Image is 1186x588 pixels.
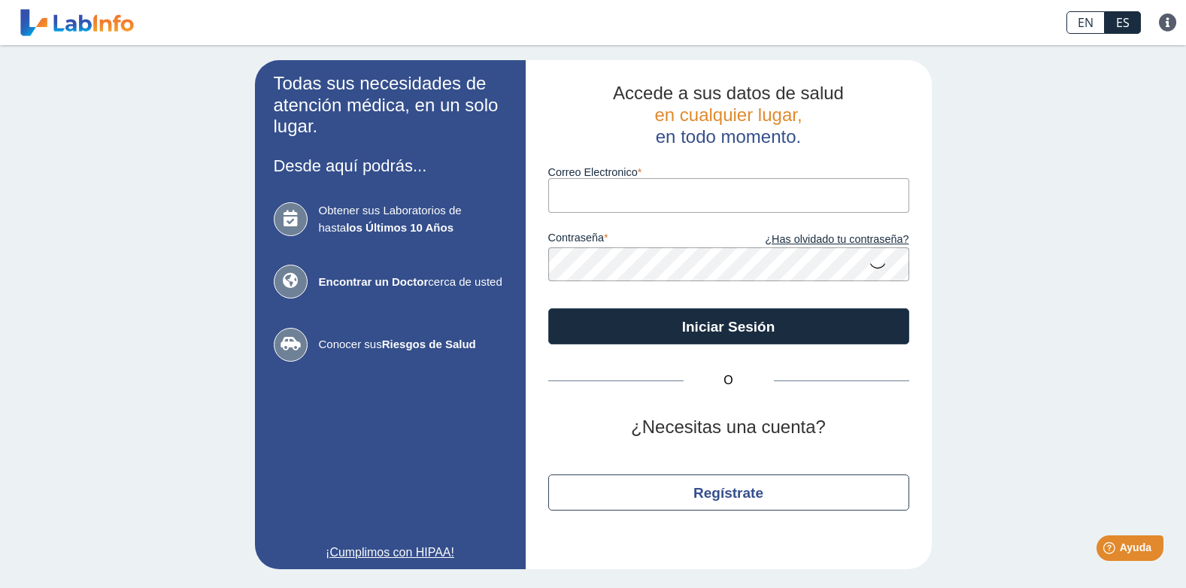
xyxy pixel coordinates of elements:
[319,336,507,353] span: Conocer sus
[274,544,507,562] a: ¡Cumplimos con HIPAA!
[654,105,802,125] span: en cualquier lugar,
[548,166,909,178] label: Correo Electronico
[1105,11,1141,34] a: ES
[548,417,909,438] h2: ¿Necesitas una cuenta?
[548,232,729,248] label: contraseña
[274,156,507,175] h3: Desde aquí podrás...
[548,474,909,511] button: Regístrate
[319,275,429,288] b: Encontrar un Doctor
[729,232,909,248] a: ¿Has olvidado tu contraseña?
[274,73,507,138] h2: Todas sus necesidades de atención médica, en un solo lugar.
[548,308,909,344] button: Iniciar Sesión
[656,126,801,147] span: en todo momento.
[1052,529,1169,571] iframe: Help widget launcher
[613,83,844,103] span: Accede a sus datos de salud
[1066,11,1105,34] a: EN
[319,274,507,291] span: cerca de usted
[684,371,774,389] span: O
[346,221,453,234] b: los Últimos 10 Años
[319,202,507,236] span: Obtener sus Laboratorios de hasta
[382,338,476,350] b: Riesgos de Salud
